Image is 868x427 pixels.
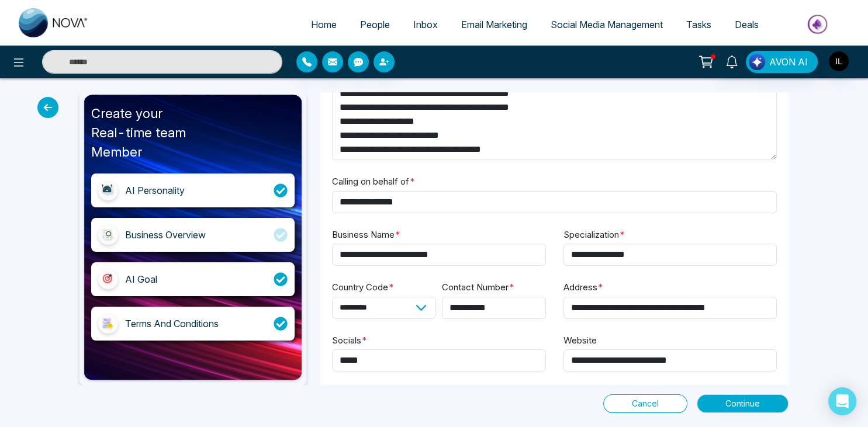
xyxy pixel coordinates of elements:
a: Email Marketing [449,13,539,36]
a: Social Media Management [539,13,675,36]
button: Cancel [603,394,687,413]
label: Specialization [563,228,625,242]
div: Create your Real-time team Member [91,104,295,162]
a: Tasks [675,13,723,36]
span: Social Media Management [551,19,663,30]
label: Contact Number [442,281,514,294]
span: Continue [725,397,760,410]
div: Open Intercom Messenger [828,387,856,415]
label: Country Code [332,281,394,294]
div: Terms And Conditions [125,317,219,331]
span: Home [311,19,337,30]
img: ai_personality.95acf9cc.svg [101,183,115,197]
img: goal_icon.e9407f2c.svg [101,272,115,286]
img: User Avatar [829,51,849,71]
button: Continue [697,394,789,413]
label: Website [563,334,597,348]
img: Market-place.gif [776,11,861,37]
span: Tasks [686,19,711,30]
label: Address [563,281,603,294]
button: AVON AI [746,51,818,73]
span: Email Marketing [461,19,527,30]
img: terms_conditions_icon.cc6740b3.svg [101,317,115,331]
a: People [348,13,402,36]
img: Lead Flow [749,54,765,70]
span: People [360,19,390,30]
label: Calling on behalf of [332,175,415,189]
div: Business Overview [125,228,206,242]
a: Home [299,13,348,36]
label: Socials [332,334,367,348]
img: Nova CRM Logo [19,8,89,37]
span: AVON AI [769,55,808,69]
a: Deals [723,13,770,36]
span: Deals [735,19,759,30]
span: Inbox [413,19,438,30]
div: AI Personality [125,183,185,197]
span: Cancel [632,397,659,410]
div: AI Goal [125,272,157,286]
img: business_overview.20f3590d.svg [101,228,115,242]
label: Business Name [332,228,400,242]
a: Inbox [402,13,449,36]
